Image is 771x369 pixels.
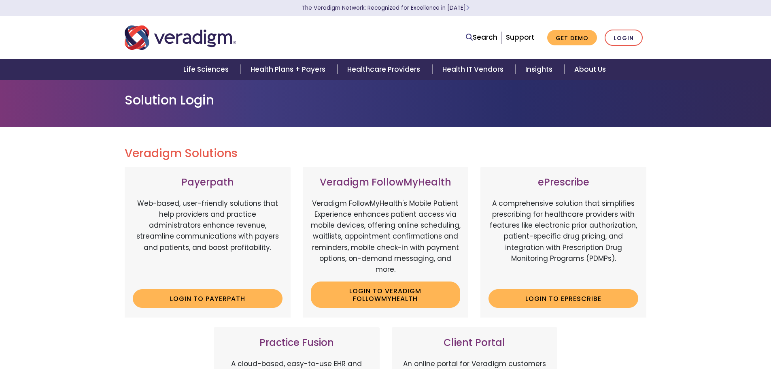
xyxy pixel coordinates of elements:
[547,30,597,46] a: Get Demo
[466,4,469,12] span: Learn More
[489,289,638,308] a: Login to ePrescribe
[489,198,638,283] p: A comprehensive solution that simplifies prescribing for healthcare providers with features like ...
[433,59,516,80] a: Health IT Vendors
[133,198,282,283] p: Web-based, user-friendly solutions that help providers and practice administrators enhance revenu...
[174,59,241,80] a: Life Sciences
[302,4,469,12] a: The Veradigm Network: Recognized for Excellence in [DATE]Learn More
[400,337,550,349] h3: Client Portal
[565,59,616,80] a: About Us
[466,32,497,43] a: Search
[311,198,461,275] p: Veradigm FollowMyHealth's Mobile Patient Experience enhances patient access via mobile devices, o...
[241,59,338,80] a: Health Plans + Payers
[338,59,432,80] a: Healthcare Providers
[516,59,565,80] a: Insights
[125,24,236,51] img: Veradigm logo
[506,32,534,42] a: Support
[489,177,638,188] h3: ePrescribe
[605,30,643,46] a: Login
[311,177,461,188] h3: Veradigm FollowMyHealth
[311,282,461,308] a: Login to Veradigm FollowMyHealth
[222,337,372,349] h3: Practice Fusion
[133,289,282,308] a: Login to Payerpath
[125,92,647,108] h1: Solution Login
[133,177,282,188] h3: Payerpath
[125,147,647,160] h2: Veradigm Solutions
